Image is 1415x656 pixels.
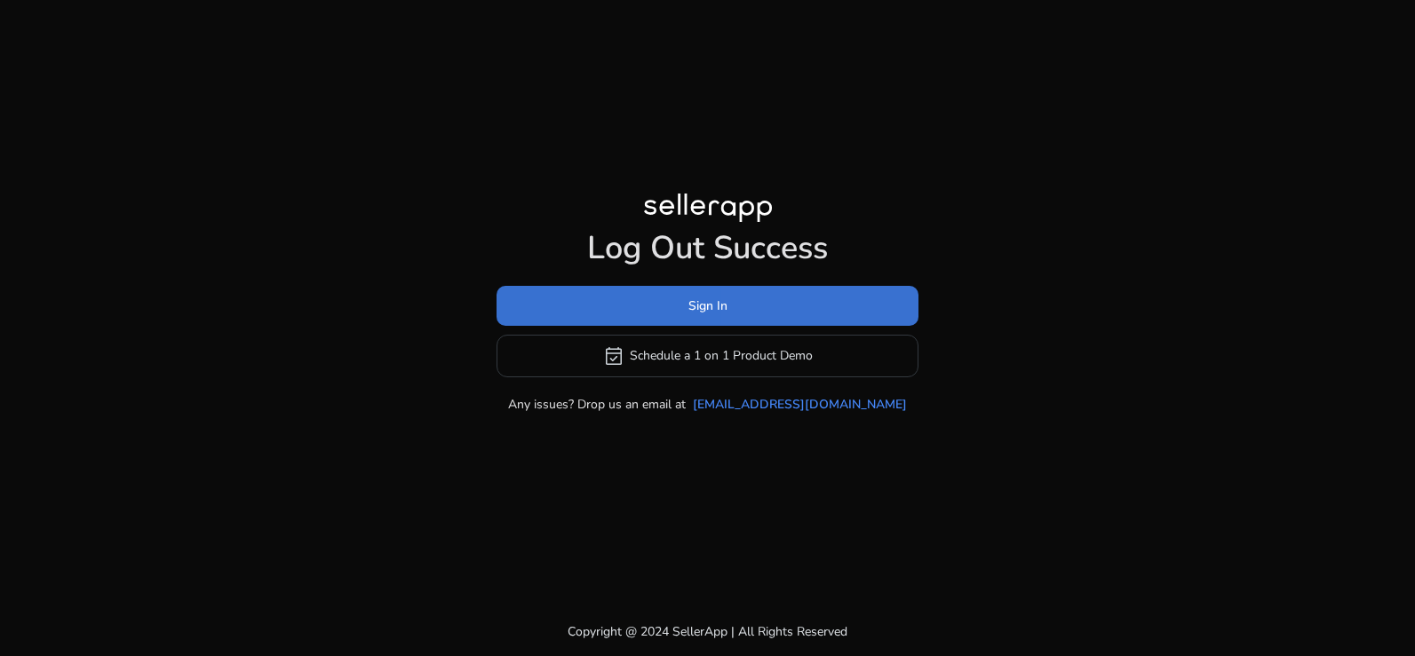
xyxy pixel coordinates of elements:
[603,345,624,367] span: event_available
[688,296,727,315] span: Sign In
[693,395,907,414] a: [EMAIL_ADDRESS][DOMAIN_NAME]
[497,335,918,377] button: event_availableSchedule a 1 on 1 Product Demo
[508,395,686,414] p: Any issues? Drop us an email at
[497,229,918,267] h1: Log Out Success
[497,286,918,326] button: Sign In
